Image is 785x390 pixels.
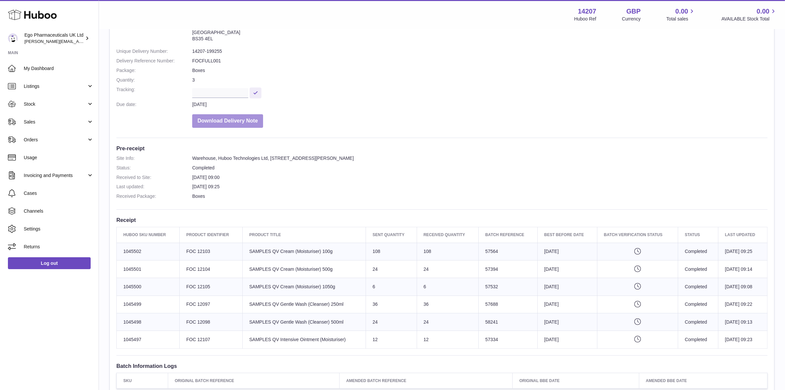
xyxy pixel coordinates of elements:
td: 58241 [478,313,537,331]
dd: [DATE] 09:00 [192,174,768,181]
td: [DATE] [537,313,597,331]
dt: Received Package: [116,193,192,199]
th: Received Quantity [417,227,478,243]
span: Settings [24,226,94,232]
img: jane.bates@egopharm.com [8,33,18,43]
h3: Batch Information Logs [116,362,768,370]
td: 24 [417,260,478,278]
dd: [DATE] 09:25 [192,184,768,190]
td: 108 [417,243,478,260]
span: Channels [24,208,94,214]
td: 36 [417,296,478,313]
th: Last updated [718,227,768,243]
dd: [DATE] [192,101,768,108]
dt: Unique Delivery Number: [116,48,192,54]
h3: Receipt [116,216,768,224]
td: FOC 12097 [180,296,243,313]
strong: 14207 [578,7,596,16]
td: 1045497 [117,331,180,348]
span: Invoicing and Payments [24,172,87,179]
td: [DATE] 09:22 [718,296,768,313]
span: 0.00 [676,7,688,16]
dt: Received to Site: [116,174,192,181]
span: Total sales [666,16,696,22]
th: Product title [243,227,366,243]
td: 1045500 [117,278,180,296]
dt: Package: [116,67,192,74]
td: 12 [417,331,478,348]
th: Product Identifier [180,227,243,243]
button: Download Delivery Note [192,114,263,128]
dd: Boxes [192,193,768,199]
h3: Pre-receipt [116,145,768,152]
td: 1045498 [117,313,180,331]
dt: Due date: [116,101,192,108]
td: Completed [678,260,718,278]
a: Log out [8,257,91,269]
span: Returns [24,244,94,250]
td: 12 [366,331,417,348]
td: Completed [678,296,718,313]
td: SAMPLES QV Cream (Moisturiser) 100g [243,243,366,260]
td: 6 [417,278,478,296]
span: Orders [24,137,87,143]
td: [DATE] [537,296,597,313]
dd: FOCFULL001 [192,58,768,64]
th: Status [678,227,718,243]
th: Best Before Date [537,227,597,243]
td: [DATE] [537,260,597,278]
td: 57532 [478,278,537,296]
dt: Quantity: [116,77,192,83]
th: Amended BBE Date [639,373,768,388]
td: SAMPLES QV Intensive Ointment (Moisturiser) [243,331,366,348]
td: [DATE] 09:25 [718,243,768,260]
td: 6 [366,278,417,296]
span: Stock [24,101,87,107]
td: FOC 12098 [180,313,243,331]
td: 24 [417,313,478,331]
td: [DATE] 09:13 [718,313,768,331]
div: Huboo Ref [574,16,596,22]
td: FOC 12104 [180,260,243,278]
strong: GBP [626,7,641,16]
dd: Boxes [192,67,768,74]
td: [DATE] [537,331,597,348]
th: Batch Reference [478,227,537,243]
span: Sales [24,119,87,125]
td: Completed [678,331,718,348]
th: SKU [117,373,168,388]
div: Currency [622,16,641,22]
span: My Dashboard [24,65,94,72]
td: FOC 12103 [180,243,243,260]
span: Usage [24,155,94,161]
a: 0.00 AVAILABLE Stock Total [721,7,777,22]
th: Original BBE Date [513,373,639,388]
td: 57688 [478,296,537,313]
td: [DATE] [537,278,597,296]
td: SAMPLES QV Cream (Moisturiser) 1050g [243,278,366,296]
td: 24 [366,313,417,331]
th: Amended Batch Reference [340,373,513,388]
dt: Delivery Reference Number: [116,58,192,64]
td: FOC 12105 [180,278,243,296]
td: SAMPLES QV Cream (Moisturiser) 500g [243,260,366,278]
td: [DATE] 09:08 [718,278,768,296]
td: Completed [678,278,718,296]
td: [DATE] [537,243,597,260]
a: 0.00 Total sales [666,7,696,22]
dd: 14207-199255 [192,48,768,54]
td: [DATE] 09:14 [718,260,768,278]
dt: Last updated: [116,184,192,190]
td: 108 [366,243,417,260]
td: 1045502 [117,243,180,260]
div: Ego Pharmaceuticals UK Ltd [24,32,84,45]
td: 36 [366,296,417,313]
dd: Completed [192,165,768,171]
td: 57334 [478,331,537,348]
th: Sent Quantity [366,227,417,243]
th: Batch Verification Status [597,227,678,243]
dt: Site Info: [116,155,192,161]
td: FOC 12107 [180,331,243,348]
td: 24 [366,260,417,278]
span: [PERSON_NAME][EMAIL_ADDRESS][PERSON_NAME][DOMAIN_NAME] [24,39,167,44]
